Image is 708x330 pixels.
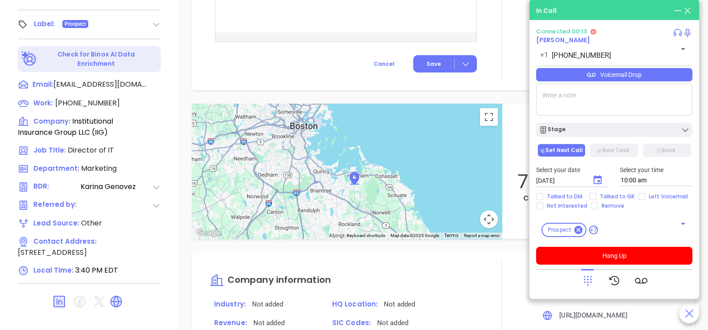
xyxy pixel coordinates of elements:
span: Email: [33,79,53,91]
a: Open this area in Google Maps (opens a new window) [194,227,224,239]
a: Company information [210,275,331,286]
span: [STREET_ADDRESS] [18,247,87,258]
button: New Task [590,144,638,157]
a: [PERSON_NAME] [536,36,590,44]
div: In Call [536,6,557,16]
button: Map camera controls [480,210,498,228]
span: Not added [384,300,415,308]
p: Clouds [511,193,561,204]
p: +1 [540,50,548,60]
span: Contact Address: [33,237,97,246]
img: Google [194,227,224,239]
button: Open [677,217,689,230]
span: Company information [228,274,331,286]
span: Industry: [214,299,246,309]
div: Stage [539,125,566,134]
span: SIC Codes: [332,318,371,327]
button: Cancel [357,56,411,72]
span: Referred by: [33,200,80,211]
p: 77 F [511,170,561,193]
span: Not Interested [543,202,591,209]
span: Connected [536,27,570,36]
img: Ai-Enrich-DaqCidB-.svg [21,51,37,67]
button: Toggle fullscreen view [480,108,498,126]
p: Check for Binox AI Data Enrichment [38,50,155,68]
button: Save [413,55,477,72]
p: Select your time [620,165,693,175]
button: Hang Up [536,247,692,265]
span: [EMAIL_ADDRESS][DOMAIN_NAME] [53,79,147,90]
button: Open [677,43,689,55]
span: Prospect [542,226,576,234]
span: HQ Location: [332,299,378,309]
span: Company: [33,117,70,126]
span: Cancel [374,60,395,68]
span: Save [427,60,441,68]
span: Karina Genovez [81,181,152,193]
span: Institutional Insurance Group LLC (IIG) [18,116,113,137]
span: Department: [33,164,79,173]
span: Talked to DM [543,193,586,200]
span: [PHONE_NUMBER] [55,98,120,108]
p: Hingham [511,138,686,165]
span: Local Time: [33,266,73,275]
div: Prospect [541,223,586,237]
span: Prospect [65,19,86,29]
input: Enter phone number or name [552,51,663,60]
span: Marketing [81,163,117,173]
span: Not added [377,319,408,327]
span: Other [81,218,102,228]
span: Not added [252,300,283,308]
a: Terms (opens in new tab) [444,232,459,239]
span: Job Title: [33,145,66,155]
span: Remove [598,202,628,209]
input: MM/DD/YYYY [536,177,583,185]
span: +7 [589,225,598,235]
span: Talked to GK [596,193,638,200]
button: Book [643,144,691,157]
span: Work: [33,98,53,108]
span: [URL][DOMAIN_NAME] [559,311,627,319]
span: Director of IT [68,145,114,155]
span: 3:40 PM EDT [75,265,118,275]
p: Select your date [536,165,609,175]
span: 00:13 [572,27,587,36]
div: Label: [34,17,55,31]
span: BDR: [33,181,80,193]
a: Report a map error [464,233,500,238]
span: Lead Source: [33,218,79,228]
button: Keyboard shortcuts [347,233,385,239]
button: Stage [536,123,692,137]
span: Not added [253,319,285,327]
span: Left Voicemail [645,193,692,200]
button: Set Next Call [537,144,586,157]
button: Choose date, selected date is Oct 8, 2025 [587,169,608,191]
span: Map data ©2025 Google [391,233,439,238]
p: [DATE] [516,113,686,124]
span: Revenue: [214,318,247,327]
div: Voicemail Drop [536,68,692,81]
